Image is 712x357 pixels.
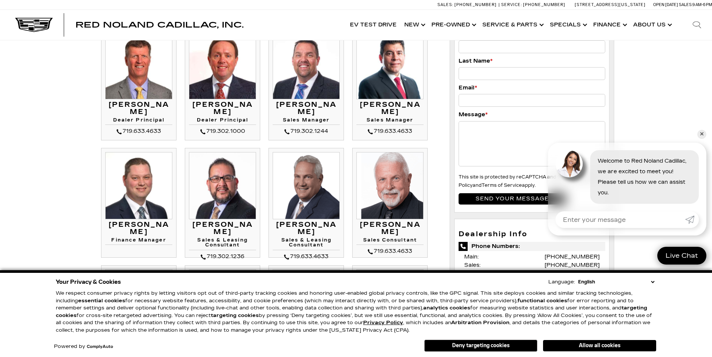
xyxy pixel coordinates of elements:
h4: Sales Manager [356,118,424,125]
strong: targeting cookies [211,312,259,319]
h3: [PERSON_NAME] [356,221,424,236]
a: ComplyAuto [87,345,113,349]
span: Main: [464,254,479,260]
label: Last Name [459,57,493,65]
input: Send your message [459,193,565,205]
img: Agent profile photo [555,150,583,177]
a: Finance [589,10,629,40]
span: Red Noland Cadillac, Inc. [75,20,244,29]
img: Ryan Gainer [105,152,172,219]
label: Email [459,84,477,92]
small: This site is protected by reCAPTCHA and the Google and apply. [459,174,601,188]
a: Privacy Policy [363,320,403,326]
div: 719.302.1000 [189,127,256,136]
img: Bruce Bettke [273,152,340,219]
div: 719.633.4633 [356,247,424,256]
a: Red Noland Cadillac, Inc. [75,21,244,29]
span: Sales: [437,2,453,7]
h3: [PERSON_NAME] [273,221,340,236]
a: Live Chat [657,247,706,265]
img: Leif Clinard [273,32,340,99]
strong: functional cookies [517,298,567,304]
h4: Sales & Leasing Consultant [189,238,256,250]
h3: [PERSON_NAME] [356,101,424,116]
strong: analytics cookies [423,305,470,311]
form: Contact Us [459,2,605,208]
span: Your Privacy & Cookies [56,277,121,287]
span: Phone Numbers: [459,242,605,251]
h4: Dealer Principal [105,118,172,125]
span: Sales: [679,2,692,7]
img: Tyler Bombardier [189,269,256,337]
img: Gil Archuleta [189,152,256,219]
span: [PHONE_NUMBER] [523,2,565,7]
a: Service & Parts [479,10,546,40]
a: Terms of Service [482,183,522,188]
h3: Dealership Info [459,231,605,238]
div: 719.633.4633 [105,127,172,136]
strong: Arbitration Provision [451,320,509,326]
h3: [PERSON_NAME] [273,101,340,116]
label: Message [459,111,488,119]
h4: Finance Manager [105,238,172,245]
div: Language: [548,280,575,285]
h3: [PERSON_NAME] [189,101,256,116]
div: Welcome to Red Noland Cadillac, we are excited to meet you! Please tell us how we can assist you. [590,150,699,204]
h4: Sales Manager [273,118,340,125]
a: Pre-Owned [428,10,479,40]
img: Thom Buckley [189,32,256,99]
a: [STREET_ADDRESS][US_STATE] [575,2,646,7]
span: Service: [501,2,522,7]
span: 9 AM-6 PM [692,2,712,7]
span: Live Chat [662,251,702,260]
img: Cadillac Dark Logo with Cadillac White Text [15,18,53,32]
a: New [400,10,428,40]
h4: Dealer Principal [189,118,256,125]
h3: [PERSON_NAME] [105,101,172,116]
h4: Sales & Leasing Consultant [273,238,340,250]
img: Jim Williams [356,152,424,219]
a: Sales: [PHONE_NUMBER] [437,3,499,7]
div: 719.633.4633 [356,127,424,136]
h3: [PERSON_NAME] [189,221,256,236]
button: Deny targeting cookies [424,340,537,352]
a: Privacy Policy [459,174,601,188]
img: Matt Canales [356,32,424,99]
a: [PHONE_NUMBER] [545,262,600,268]
img: Marilyn Wrixon [273,269,340,337]
a: Service: [PHONE_NUMBER] [499,3,567,7]
span: Open [DATE] [653,2,678,7]
button: Allow all cookies [543,340,656,351]
img: Job Smith [105,269,172,337]
a: Specials [546,10,589,40]
select: Language Select [576,278,656,286]
a: [PHONE_NUMBER] [545,254,600,260]
a: EV Test Drive [346,10,400,40]
h3: [PERSON_NAME] [105,221,172,236]
a: About Us [629,10,674,40]
div: 719.302.1236 [189,252,256,261]
strong: targeting cookies [56,305,647,319]
input: Enter your message [555,211,685,228]
div: 719.633.4633 [273,252,340,261]
a: Submit [685,211,699,228]
span: [PHONE_NUMBER] [454,2,497,7]
img: Catherine Nichols [356,269,424,337]
div: Powered by [54,344,113,349]
span: Sales: [464,262,480,268]
img: Mike Jorgensen [105,32,172,99]
h4: Sales Consultant [356,238,424,245]
p: We respect consumer privacy rights by letting visitors opt out of third-party tracking cookies an... [56,290,656,334]
div: 719.302.1244 [273,127,340,136]
strong: essential cookies [78,298,125,304]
